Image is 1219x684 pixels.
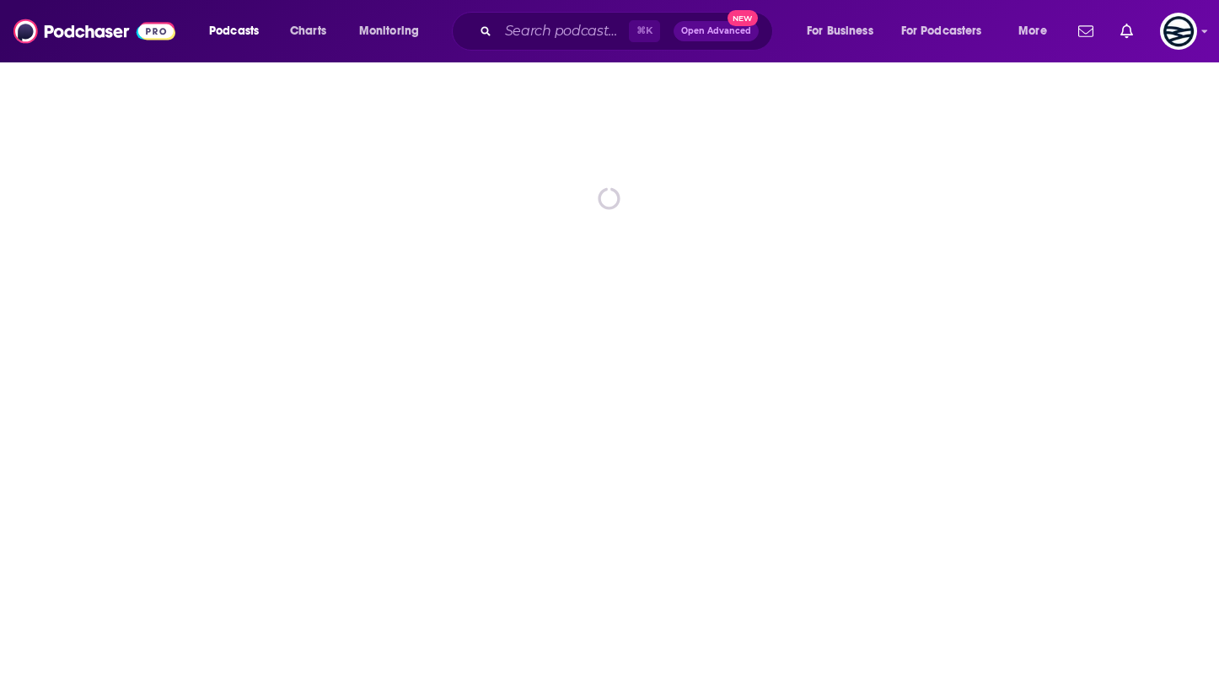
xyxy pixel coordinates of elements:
img: Podchaser - Follow, Share and Rate Podcasts [13,15,175,47]
span: More [1018,19,1047,43]
span: ⌘ K [629,20,660,42]
button: open menu [197,18,281,45]
a: Show notifications dropdown [1071,17,1100,46]
button: open menu [890,18,1007,45]
a: Charts [279,18,336,45]
input: Search podcasts, credits, & more... [498,18,629,45]
span: Monitoring [359,19,419,43]
button: open menu [347,18,441,45]
span: Podcasts [209,19,259,43]
span: New [728,10,758,26]
img: User Profile [1160,13,1197,50]
button: Open AdvancedNew [674,21,759,41]
div: Search podcasts, credits, & more... [468,12,789,51]
span: For Business [807,19,873,43]
span: Open Advanced [681,27,751,35]
span: For Podcasters [901,19,982,43]
button: open menu [1007,18,1068,45]
a: Show notifications dropdown [1114,17,1140,46]
span: Charts [290,19,326,43]
span: Logged in as GlobalPrairie [1160,13,1197,50]
button: Show profile menu [1160,13,1197,50]
button: open menu [795,18,894,45]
